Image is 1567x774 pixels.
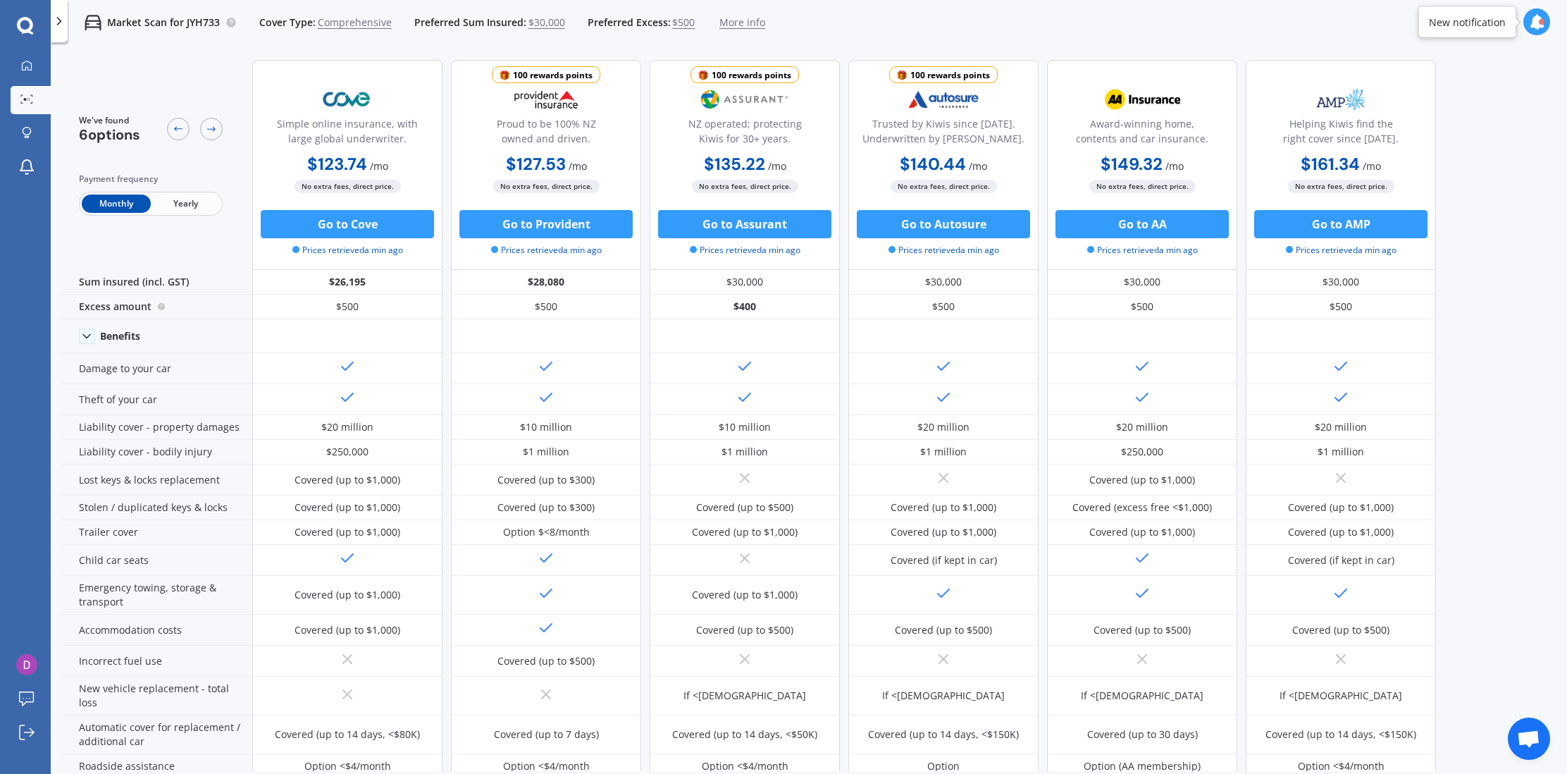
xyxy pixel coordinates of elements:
div: 100 rewards points [910,68,990,82]
div: $1 million [721,445,768,459]
button: Go to Cove [261,210,434,238]
span: Preferred Sum Insured: [414,16,526,30]
div: Covered (up to $300) [497,473,595,487]
div: $30,000 [1047,270,1237,295]
div: Covered (up to $500) [497,654,595,668]
img: car.f15378c7a67c060ca3f3.svg [85,14,101,31]
div: Covered (up to 30 days) [1087,727,1198,742]
div: $500 [451,295,641,319]
span: Prices retrieved a min ago [491,244,602,257]
div: Covered (up to $1,000) [295,623,400,637]
span: / mo [569,159,587,173]
span: / mo [1165,159,1184,173]
div: Covered (up to $1,000) [692,525,798,539]
span: No extra fees, direct price. [891,180,997,193]
div: $20 million [917,420,970,434]
div: Covered (up to $1,000) [891,500,996,515]
div: $500 [252,295,442,319]
div: $500 [1047,295,1237,319]
button: Go to Provident [459,210,633,238]
b: $140.44 [900,153,966,175]
span: Cover Type: [259,16,316,30]
span: $30,000 [528,16,565,30]
div: Automatic cover for replacement / additional car [62,715,252,754]
div: NZ operated; protecting Kiwis for 30+ years. [662,116,828,152]
span: / mo [768,159,786,173]
button: Go to Assurant [658,210,831,238]
div: Award-winning home, contents and car insurance. [1059,116,1225,152]
span: No extra fees, direct price. [1089,180,1196,193]
div: Covered (up to $500) [1292,623,1389,637]
div: 100 rewards points [513,68,593,82]
span: Prices retrieved a min ago [292,244,403,257]
div: $30,000 [1246,270,1436,295]
div: Covered (up to $1,000) [1089,473,1195,487]
b: $161.34 [1301,153,1360,175]
div: Covered (up to $500) [895,623,992,637]
div: Covered (up to $1,000) [1288,525,1394,539]
div: Option [927,759,960,773]
div: Covered (up to 14 days, <$150K) [868,727,1019,742]
button: Go to AMP [1254,210,1427,238]
div: Payment frequency [79,172,223,186]
div: Covered (up to 14 days, <$50K) [672,727,817,742]
div: Covered (up to $1,000) [1089,525,1195,539]
div: If <[DEMOGRAPHIC_DATA] [683,689,806,703]
div: Option (AA membership) [1084,759,1201,773]
div: Option <$4/month [702,759,788,773]
div: If <[DEMOGRAPHIC_DATA] [1081,689,1203,703]
span: No extra fees, direct price. [295,180,401,193]
div: Trailer cover [62,520,252,545]
div: Emergency towing, storage & transport [62,576,252,615]
div: Lost keys & locks replacement [62,465,252,496]
div: Theft of your car [62,384,252,415]
div: If <[DEMOGRAPHIC_DATA] [882,689,1005,703]
img: Cove.webp [301,82,394,117]
div: Covered (up to $1,000) [1288,500,1394,515]
div: Covered (if kept in car) [1288,553,1394,567]
div: Covered (if kept in car) [891,553,997,567]
img: AA.webp [1096,82,1189,117]
button: Go to AA [1055,210,1229,238]
img: Provident.png [500,82,593,117]
div: Covered (up to $1,000) [295,500,400,515]
div: New notification [1429,15,1506,29]
div: Covered (up to $1,000) [891,525,996,539]
div: Covered (up to 14 days, <$150K) [1265,727,1416,742]
div: $250,000 [1121,445,1163,459]
div: Simple online insurance, with large global underwriter. [264,116,431,152]
div: $500 [1246,295,1436,319]
div: Covered (up to $500) [696,500,793,515]
img: points [698,70,708,80]
a: Open chat [1508,718,1550,760]
span: Prices retrieved a min ago [888,244,999,257]
div: Covered (up to $500) [696,623,793,637]
span: Yearly [151,195,220,213]
button: Go to Autosure [857,210,1030,238]
div: $10 million [719,420,771,434]
div: Stolen / duplicated keys & locks [62,496,252,520]
img: points [897,70,907,80]
b: $149.32 [1101,153,1163,175]
div: Damage to your car [62,353,252,384]
span: $500 [672,16,695,30]
div: Covered (up to $1,000) [295,525,400,539]
img: points [500,70,509,80]
div: Covered (up to $500) [1094,623,1191,637]
div: Option <$4/month [1298,759,1385,773]
div: $10 million [520,420,572,434]
div: Covered (up to $1,000) [295,588,400,602]
span: Monthly [82,195,151,213]
div: If <[DEMOGRAPHIC_DATA] [1280,689,1402,703]
span: / mo [370,159,388,173]
div: Option <$4/month [503,759,590,773]
div: $1 million [523,445,569,459]
div: $30,000 [650,270,840,295]
div: Helping Kiwis find the right cover since [DATE]. [1258,116,1424,152]
span: / mo [969,159,987,173]
div: Liability cover - property damages [62,415,252,440]
span: Prices retrieved a min ago [1286,244,1396,257]
div: 100 rewards points [712,68,791,82]
div: $26,195 [252,270,442,295]
div: $250,000 [326,445,368,459]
